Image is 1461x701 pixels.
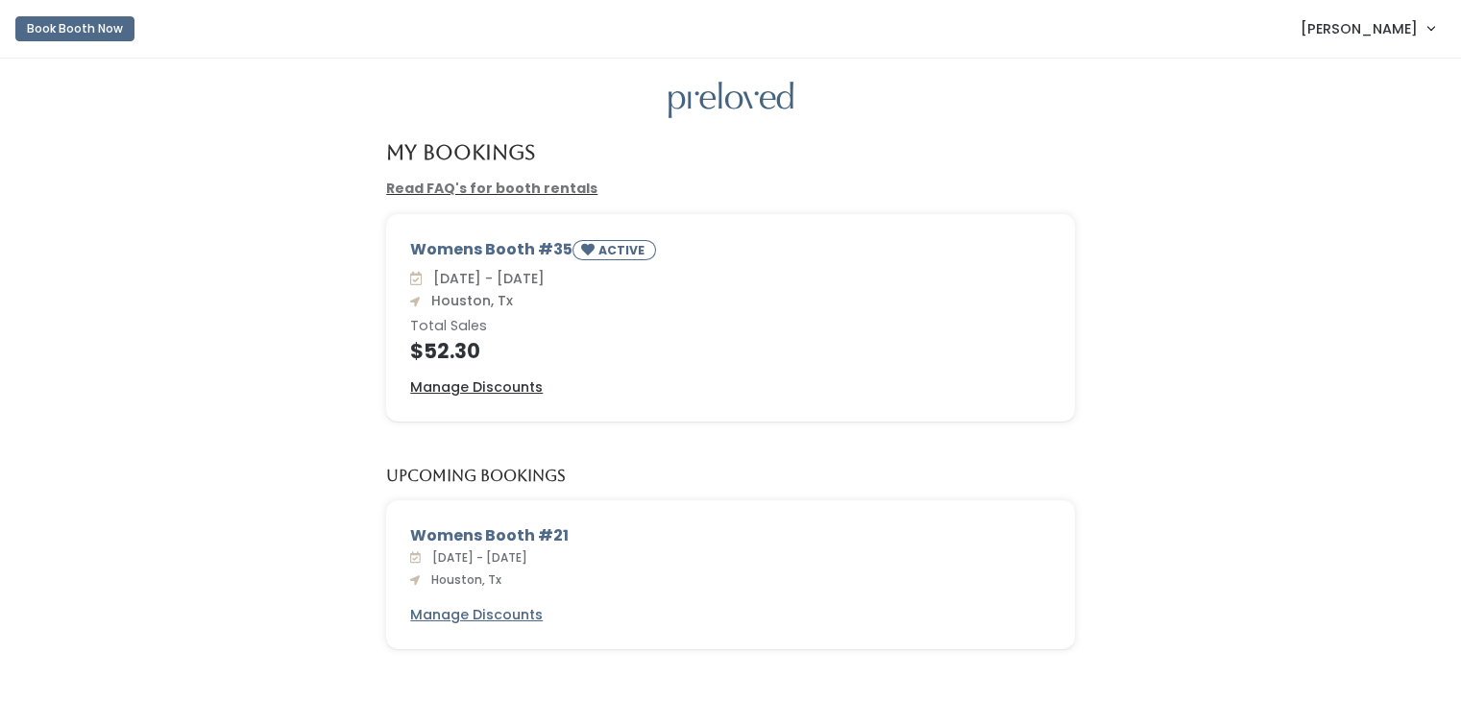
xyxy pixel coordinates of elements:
span: [PERSON_NAME] [1301,18,1418,39]
h4: My Bookings [386,141,535,163]
u: Manage Discounts [410,377,543,397]
span: Houston, Tx [424,291,513,310]
a: [PERSON_NAME] [1281,8,1453,49]
a: Manage Discounts [410,605,543,625]
a: Book Booth Now [15,8,134,50]
img: preloved logo [669,82,793,119]
small: ACTIVE [598,242,648,258]
button: Book Booth Now [15,16,134,41]
a: Manage Discounts [410,377,543,398]
div: Womens Booth #35 [410,238,1051,268]
u: Manage Discounts [410,605,543,624]
span: Houston, Tx [424,571,501,588]
div: Womens Booth #21 [410,524,1051,547]
h6: Total Sales [410,319,1051,334]
span: [DATE] - [DATE] [425,549,527,566]
span: [DATE] - [DATE] [426,269,545,288]
h5: Upcoming Bookings [386,468,566,485]
a: Read FAQ's for booth rentals [386,179,597,198]
h4: $52.30 [410,340,1051,362]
